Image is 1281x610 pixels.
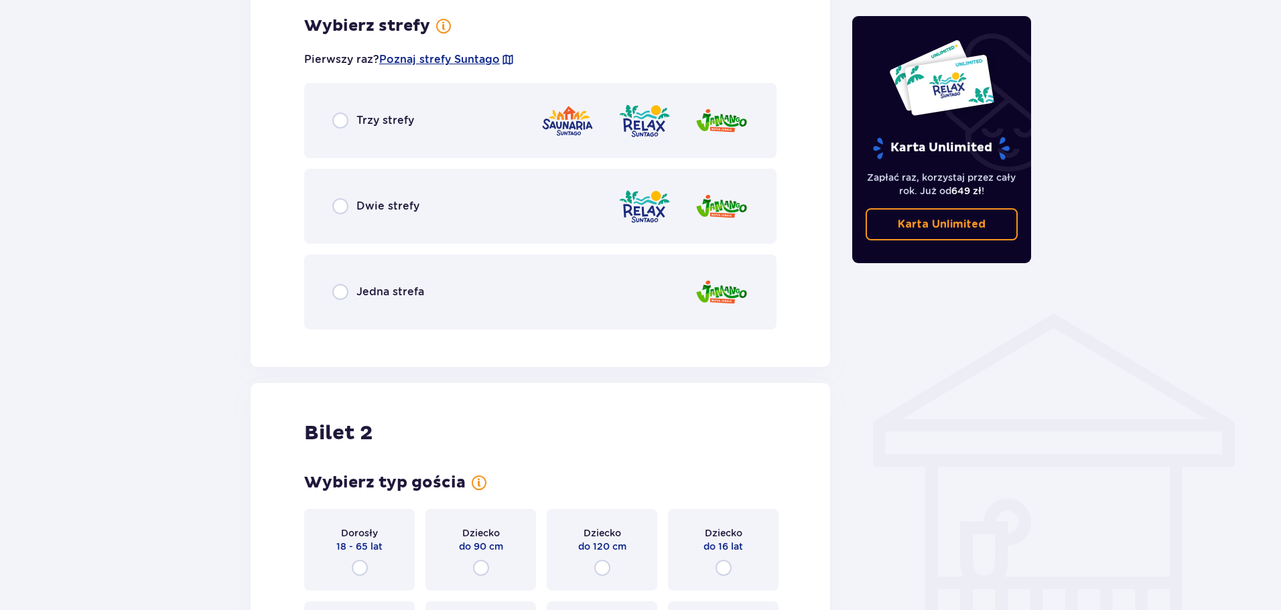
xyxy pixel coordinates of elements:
[618,187,671,226] img: zone logo
[336,540,383,553] p: 18 - 65 lat
[695,187,748,226] img: zone logo
[541,102,594,140] img: zone logo
[459,540,503,553] p: do 90 cm
[304,52,515,67] p: Pierwszy raz?
[341,526,378,540] p: Dorosły
[898,217,986,232] p: Karta Unlimited
[951,185,982,196] span: 649 zł
[705,526,742,540] p: Dziecko
[356,285,424,299] p: Jedna strefa
[584,526,621,540] p: Dziecko
[578,540,626,553] p: do 120 cm
[356,113,414,128] p: Trzy strefy
[356,199,419,214] p: Dwie strefy
[304,16,430,36] p: Wybierz strefy
[695,102,748,140] img: zone logo
[462,526,500,540] p: Dziecko
[866,171,1018,198] p: Zapłać raz, korzystaj przez cały rok. Już od !
[872,137,1011,160] p: Karta Unlimited
[618,102,671,140] img: zone logo
[304,473,466,493] p: Wybierz typ gościa
[866,208,1018,240] a: Karta Unlimited
[703,540,743,553] p: do 16 lat
[379,52,500,67] a: Poznaj strefy Suntago
[695,273,748,311] img: zone logo
[304,421,373,446] p: Bilet 2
